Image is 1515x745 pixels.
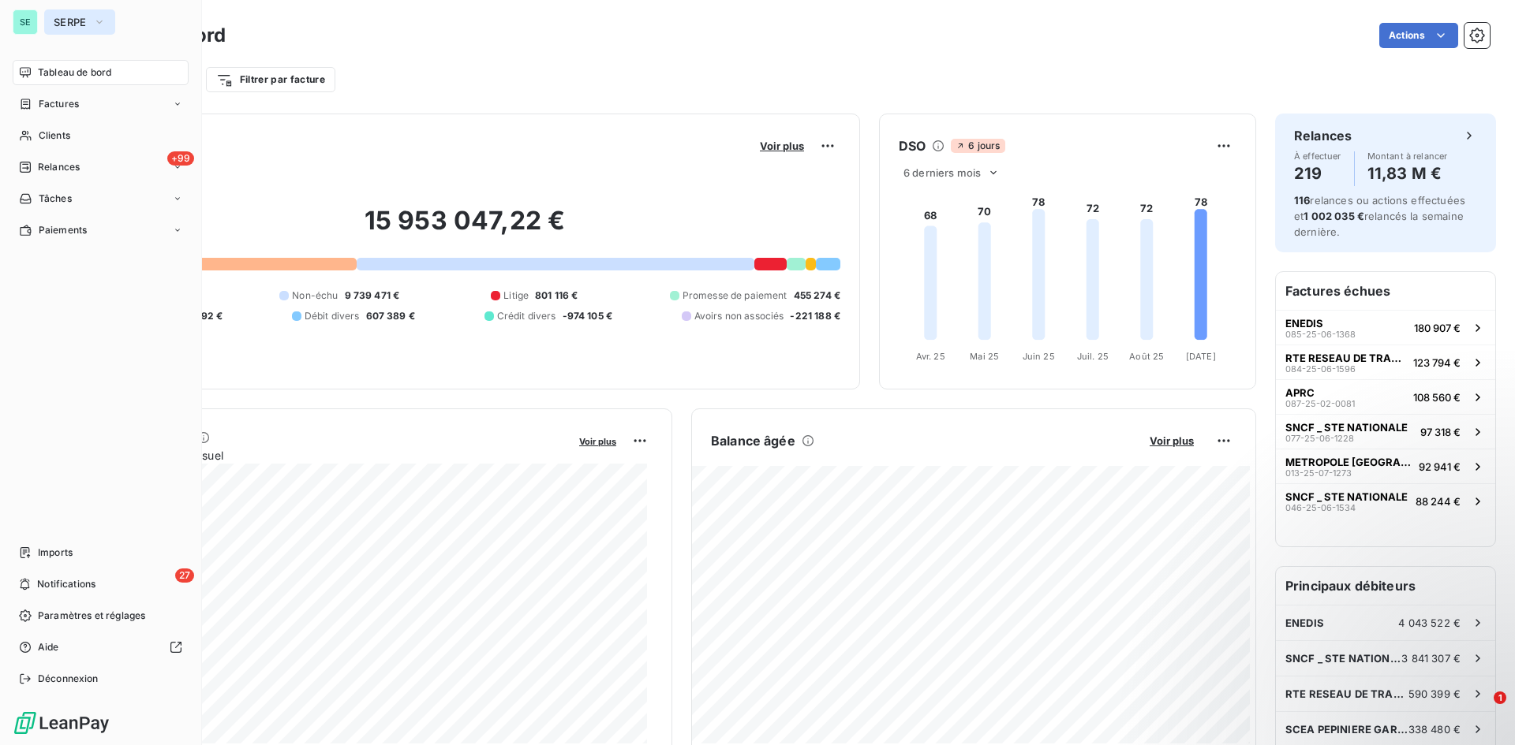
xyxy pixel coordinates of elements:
span: 607 389 € [366,309,415,323]
span: 1 002 035 € [1304,210,1364,222]
tspan: Avr. 25 [916,351,945,362]
span: SNCF _ STE NATIONALE [1285,421,1408,434]
span: 087-25-02-0081 [1285,399,1355,408]
span: RTE RESEAU DE TRANSPORT ELECTRICITE [1285,352,1407,364]
span: À effectuer [1294,151,1341,161]
iframe: Intercom notifications message [1199,592,1515,702]
span: 9 739 471 € [345,289,400,303]
span: -221 188 € [790,309,840,323]
div: SE [13,9,38,35]
span: 180 907 € [1414,322,1461,334]
button: RTE RESEAU DE TRANSPORT ELECTRICITE084-25-06-1596123 794 € [1276,345,1495,379]
span: Avoirs non associés [694,309,784,323]
h2: 15 953 047,22 € [89,205,840,252]
span: 1 [1494,691,1506,704]
button: Actions [1379,23,1458,48]
span: 116 [1294,194,1310,207]
span: Factures [39,97,79,111]
button: Voir plus [755,139,809,153]
span: -974 105 € [563,309,613,323]
span: Litige [503,289,529,303]
button: Filtrer par facture [206,67,335,92]
span: 046-25-06-1534 [1285,503,1356,512]
span: 6 derniers mois [903,166,981,179]
span: Clients [39,129,70,143]
span: 338 480 € [1408,723,1461,736]
h6: Relances [1294,126,1352,145]
span: Paiements [39,223,87,237]
span: 123 794 € [1413,356,1461,369]
span: SERPE [54,16,87,28]
span: Non-échu [292,289,338,303]
span: 92 941 € [1419,460,1461,473]
span: Voir plus [579,436,616,447]
a: Aide [13,635,189,660]
span: METROPOLE [GEOGRAPHIC_DATA] [1285,456,1412,468]
span: 27 [175,568,194,583]
span: Chiffre d'affaires mensuel [89,447,568,464]
span: Voir plus [1150,434,1194,447]
img: Logo LeanPay [13,710,110,736]
span: +99 [167,151,194,166]
h6: DSO [899,136,926,155]
tspan: Mai 25 [970,351,999,362]
span: Aide [38,640,59,654]
button: Voir plus [574,434,621,448]
span: relances ou actions effectuées et relancés la semaine dernière. [1294,194,1465,238]
span: Voir plus [760,140,804,152]
button: APRC087-25-02-0081108 560 € [1276,379,1495,414]
span: ENEDIS [1285,317,1323,330]
span: Montant à relancer [1367,151,1448,161]
tspan: Juin 25 [1023,351,1055,362]
span: Paramètres et réglages [38,609,145,623]
span: 97 318 € [1420,426,1461,438]
span: 077-25-06-1228 [1285,434,1354,443]
span: APRC [1285,386,1315,399]
span: 6 jours [951,139,1004,153]
button: SNCF _ STE NATIONALE077-25-06-122897 318 € [1276,414,1495,449]
button: SNCF _ STE NATIONALE046-25-06-153488 244 € [1276,483,1495,518]
tspan: Août 25 [1129,351,1164,362]
tspan: [DATE] [1186,351,1216,362]
span: 108 560 € [1413,391,1461,404]
h4: 219 [1294,161,1341,186]
span: 88 244 € [1416,495,1461,508]
span: Relances [38,160,80,174]
span: 013-25-07-1273 [1285,468,1352,478]
h6: Principaux débiteurs [1276,567,1495,605]
span: 085-25-06-1368 [1285,330,1356,339]
span: 455 274 € [794,289,840,303]
span: Tâches [39,192,72,206]
iframe: Intercom live chat [1461,691,1499,729]
h4: 11,83 M € [1367,161,1448,186]
tspan: Juil. 25 [1077,351,1109,362]
span: Promesse de paiement [683,289,787,303]
span: SNCF _ STE NATIONALE [1285,490,1408,503]
span: Crédit divers [497,309,556,323]
button: METROPOLE [GEOGRAPHIC_DATA]013-25-07-127392 941 € [1276,449,1495,483]
button: Voir plus [1145,434,1199,448]
span: Tableau de bord [38,65,111,80]
h6: Factures échues [1276,272,1495,310]
span: Imports [38,546,73,560]
span: 801 116 € [535,289,578,303]
h6: Balance âgée [711,431,795,450]
span: Notifications [37,577,95,591]
button: ENEDIS085-25-06-1368180 907 € [1276,310,1495,345]
span: 084-25-06-1596 [1285,364,1356,374]
span: Déconnexion [38,672,99,686]
span: Débit divers [305,309,360,323]
span: SCEA PEPINIERE GARDOISE [1285,723,1408,736]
